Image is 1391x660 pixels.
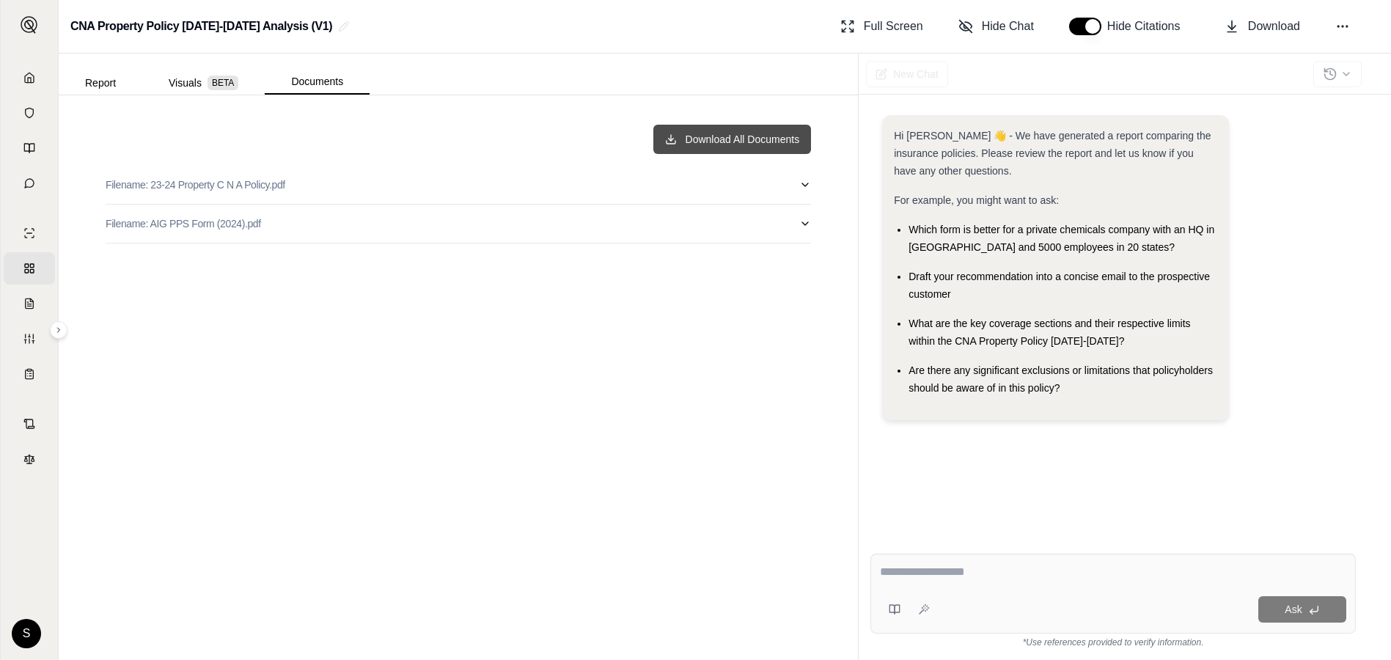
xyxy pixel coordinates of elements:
button: Report [59,71,142,95]
button: Expand sidebar [15,10,44,40]
div: S [12,619,41,648]
button: Visuals [142,71,265,95]
a: Legal Search Engine [4,443,55,475]
img: Expand sidebar [21,16,38,34]
button: Ask [1258,596,1346,623]
span: Download [1248,18,1300,35]
button: Download All Documents [653,125,812,154]
button: Filename: AIG PPS Form (2024).pdf [106,205,811,243]
span: Are there any significant exclusions or limitations that policyholders should be aware of in this... [909,364,1213,394]
span: Ask [1285,604,1302,615]
button: Expand sidebar [50,321,67,339]
span: For example, you might want to ask: [894,194,1059,206]
span: Hide Chat [982,18,1034,35]
button: Documents [265,70,370,95]
a: Documents Vault [4,97,55,129]
p: Filename: 23-24 Property C N A Policy.pdf [106,177,285,192]
a: Custom Report [4,323,55,355]
a: Prompt Library [4,132,55,164]
p: Filename: AIG PPS Form (2024).pdf [106,216,261,231]
button: Filename: 23-24 Property C N A Policy.pdf [106,166,811,204]
a: Single Policy [4,217,55,249]
button: Full Screen [834,12,929,41]
a: Contract Analysis [4,408,55,440]
span: Full Screen [864,18,923,35]
span: Hide Citations [1107,18,1189,35]
span: Hi [PERSON_NAME] 👋 - We have generated a report comparing the insurance policies. Please review t... [894,130,1211,177]
button: Hide Chat [953,12,1040,41]
span: What are the key coverage sections and their respective limits within the CNA Property Policy [DA... [909,318,1190,347]
a: Chat [4,167,55,199]
a: Home [4,62,55,94]
span: BETA [208,76,238,90]
button: Download [1219,12,1306,41]
a: Claim Coverage [4,287,55,320]
a: Coverage Table [4,358,55,390]
h2: CNA Property Policy [DATE]-[DATE] Analysis (V1) [70,13,332,40]
a: Policy Comparisons [4,252,55,285]
div: *Use references provided to verify information. [870,634,1356,648]
span: Which form is better for a private chemicals company with an HQ in [GEOGRAPHIC_DATA] and 5000 emp... [909,224,1214,253]
span: Draft your recommendation into a concise email to the prospective customer [909,271,1210,300]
